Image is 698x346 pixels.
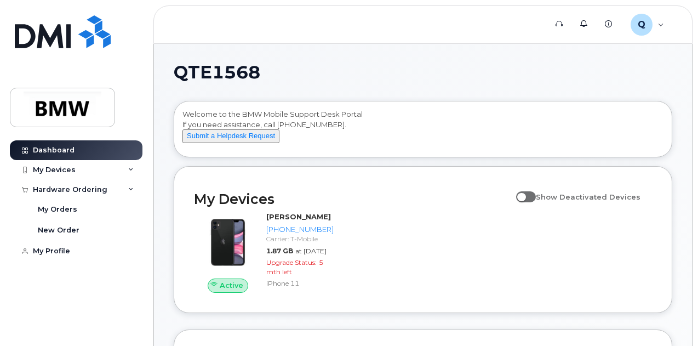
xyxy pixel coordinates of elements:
[266,224,334,235] div: [PHONE_NUMBER]
[650,298,690,338] iframe: Messenger Launcher
[266,279,334,288] div: iPhone 11
[194,191,511,207] h2: My Devices
[182,131,279,140] a: Submit a Helpdesk Request
[266,258,317,266] span: Upgrade Status:
[194,212,338,292] a: Active[PERSON_NAME][PHONE_NUMBER]Carrier: T-Mobile1.87 GBat [DATE]Upgrade Status:5 mth leftiPhone 11
[182,109,663,153] div: Welcome to the BMW Mobile Support Desk Portal If you need assistance, call [PHONE_NUMBER].
[174,64,260,81] span: QTE1568
[266,247,293,255] span: 1.87 GB
[295,247,327,255] span: at [DATE]
[516,186,525,195] input: Show Deactivated Devices
[536,192,640,201] span: Show Deactivated Devices
[266,258,323,276] span: 5 mth left
[182,129,279,143] button: Submit a Helpdesk Request
[220,280,243,291] span: Active
[203,217,253,268] img: iPhone_11.jpg
[266,212,331,221] strong: [PERSON_NAME]
[266,234,334,243] div: Carrier: T-Mobile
